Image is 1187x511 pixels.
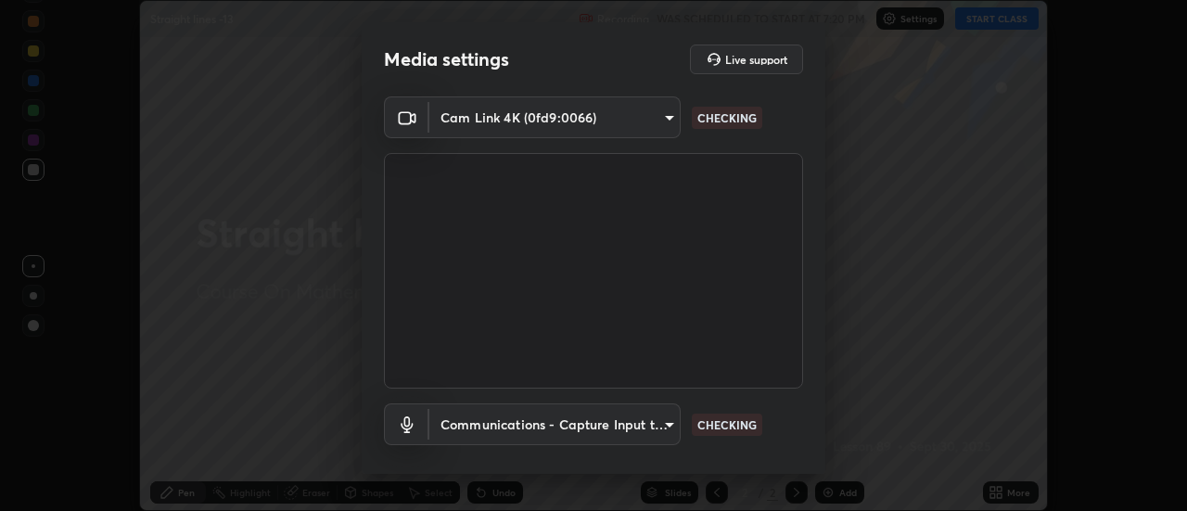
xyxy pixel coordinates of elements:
[429,96,681,138] div: Cam Link 4K (0fd9:0066)
[384,47,509,71] h2: Media settings
[725,54,787,65] h5: Live support
[697,416,757,433] p: CHECKING
[697,109,757,126] p: CHECKING
[429,403,681,445] div: Cam Link 4K (0fd9:0066)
